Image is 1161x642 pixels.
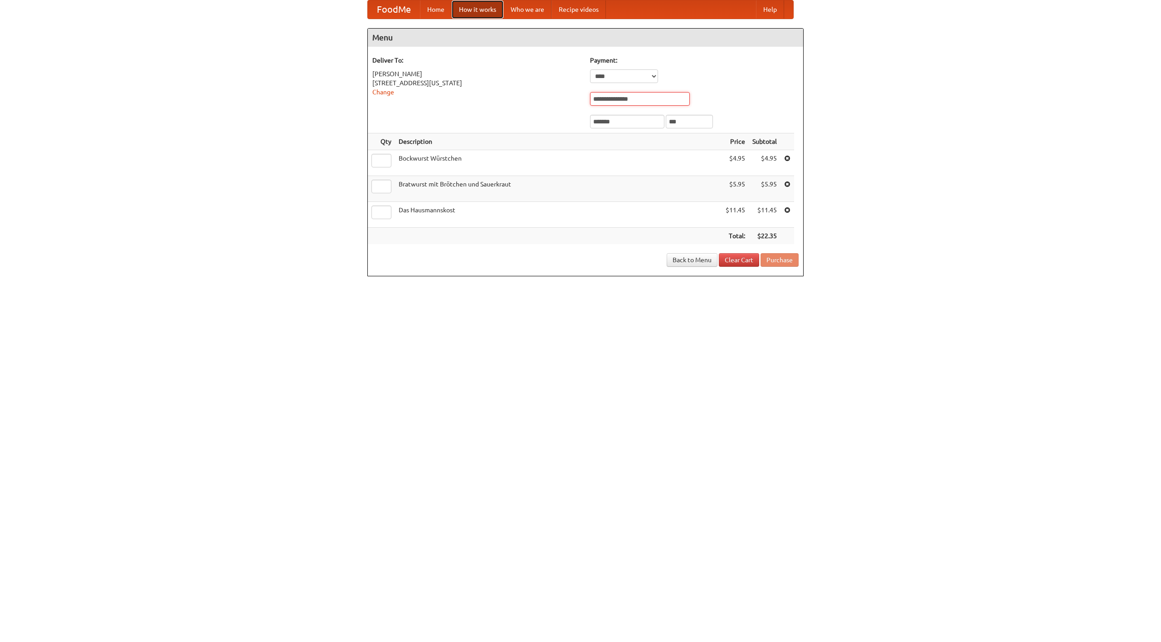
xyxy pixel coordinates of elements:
[667,253,717,267] a: Back to Menu
[452,0,503,19] a: How it works
[551,0,606,19] a: Recipe videos
[420,0,452,19] a: Home
[395,133,722,150] th: Description
[368,133,395,150] th: Qty
[761,253,799,267] button: Purchase
[722,150,749,176] td: $4.95
[749,150,781,176] td: $4.95
[590,56,799,65] h5: Payment:
[395,176,722,202] td: Bratwurst mit Brötchen und Sauerkraut
[722,133,749,150] th: Price
[749,228,781,245] th: $22.35
[503,0,551,19] a: Who we are
[722,228,749,245] th: Total:
[749,202,781,228] td: $11.45
[749,176,781,202] td: $5.95
[368,0,420,19] a: FoodMe
[395,150,722,176] td: Bockwurst Würstchen
[719,253,759,267] a: Clear Cart
[372,78,581,88] div: [STREET_ADDRESS][US_STATE]
[372,88,394,96] a: Change
[368,29,803,47] h4: Menu
[395,202,722,228] td: Das Hausmannskost
[372,69,581,78] div: [PERSON_NAME]
[372,56,581,65] h5: Deliver To:
[722,176,749,202] td: $5.95
[749,133,781,150] th: Subtotal
[756,0,784,19] a: Help
[722,202,749,228] td: $11.45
